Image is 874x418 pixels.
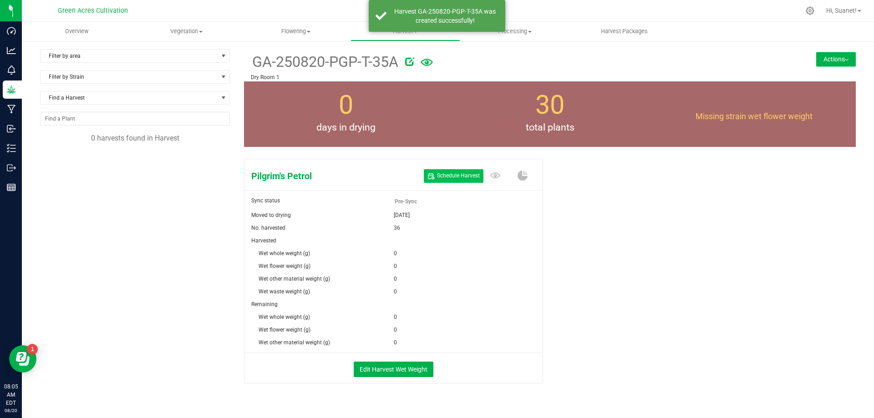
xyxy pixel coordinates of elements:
button: Edit Harvest Wet Weight [354,362,433,377]
span: Wet whole weight (g) [259,314,310,320]
span: Pre-Sync [394,194,432,209]
span: 36 [394,222,400,234]
inline-svg: Manufacturing [7,105,16,114]
span: Processing [461,27,569,35]
span: total plants [448,121,652,135]
inline-svg: Monitoring [7,65,16,75]
span: Harvested [251,237,276,244]
span: Moved to drying [251,212,291,218]
span: 0 [394,260,397,272]
button: Actions [816,52,856,66]
span: select [218,50,229,62]
span: Filter by Strain [41,71,218,83]
span: Remaining [251,301,278,307]
span: Pre-Sync [395,195,431,208]
span: No. harvested [251,225,285,231]
inline-svg: Inventory [7,144,16,153]
group-info-box: Average wet flower weight [659,81,849,147]
iframe: Resource center unread badge [27,344,38,355]
span: 0 [394,272,397,285]
span: Wet other material weight (g) [259,339,330,346]
span: days in drying [244,121,448,135]
span: Schedule Harvest [437,172,480,180]
span: GA-250820-PGP-T-35A [251,51,398,73]
p: 08/20 [4,407,18,414]
a: Flowering [241,22,351,41]
a: Overview [22,22,132,41]
span: Pilgrim's Petrol [244,169,439,183]
span: Wet whole weight (g) [259,250,310,257]
span: 0 [394,336,397,349]
inline-svg: Grow [7,85,16,94]
span: 30 [535,90,564,120]
inline-svg: Dashboard [7,26,16,35]
div: Manage settings [804,6,816,15]
span: 0 [339,90,353,120]
inline-svg: Inbound [7,124,16,133]
span: Harvest [351,27,460,35]
inline-svg: Outbound [7,163,16,172]
span: 0 [394,285,397,298]
span: Hi, Suanet! [826,7,857,14]
span: Green Acres Cultivation [58,7,128,15]
input: NO DATA FOUND [41,112,229,125]
p: Dry Room 1 [251,73,747,81]
span: Find a Harvest [41,91,218,104]
p: 08:05 AM EDT [4,383,18,407]
inline-svg: Reports [7,183,16,192]
span: 0 [394,247,397,260]
span: Vegetation [132,27,241,35]
span: Overview [53,27,101,35]
iframe: Resource center [9,345,36,373]
span: 0 [394,311,397,323]
span: Wet other material weight (g) [259,276,330,282]
inline-svg: Analytics [7,46,16,55]
span: Filter by area [41,50,218,62]
button: Schedule Harvest [424,169,483,182]
a: Processing [460,22,570,41]
group-info-box: Days in drying [251,81,441,147]
span: Sync status [251,197,280,204]
a: Harvest Packages [569,22,679,41]
span: Wet flower weight (g) [259,327,310,333]
span: Missing strain wet flower weight [696,111,813,121]
span: Wet flower weight (g) [259,263,310,269]
div: Harvest GA-250820-PGP-T-35A was created successfully! [391,7,498,25]
a: Harvest [351,22,460,41]
span: Harvest Packages [589,27,660,35]
span: 0 [394,323,397,336]
div: 0 harvests found in Harvest [40,133,230,144]
span: Flowering [241,27,350,35]
group-info-box: Total number of plants [455,81,645,147]
span: [DATE] [394,209,410,222]
span: Wet waste weight (g) [259,288,310,295]
a: Vegetation [132,22,241,41]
